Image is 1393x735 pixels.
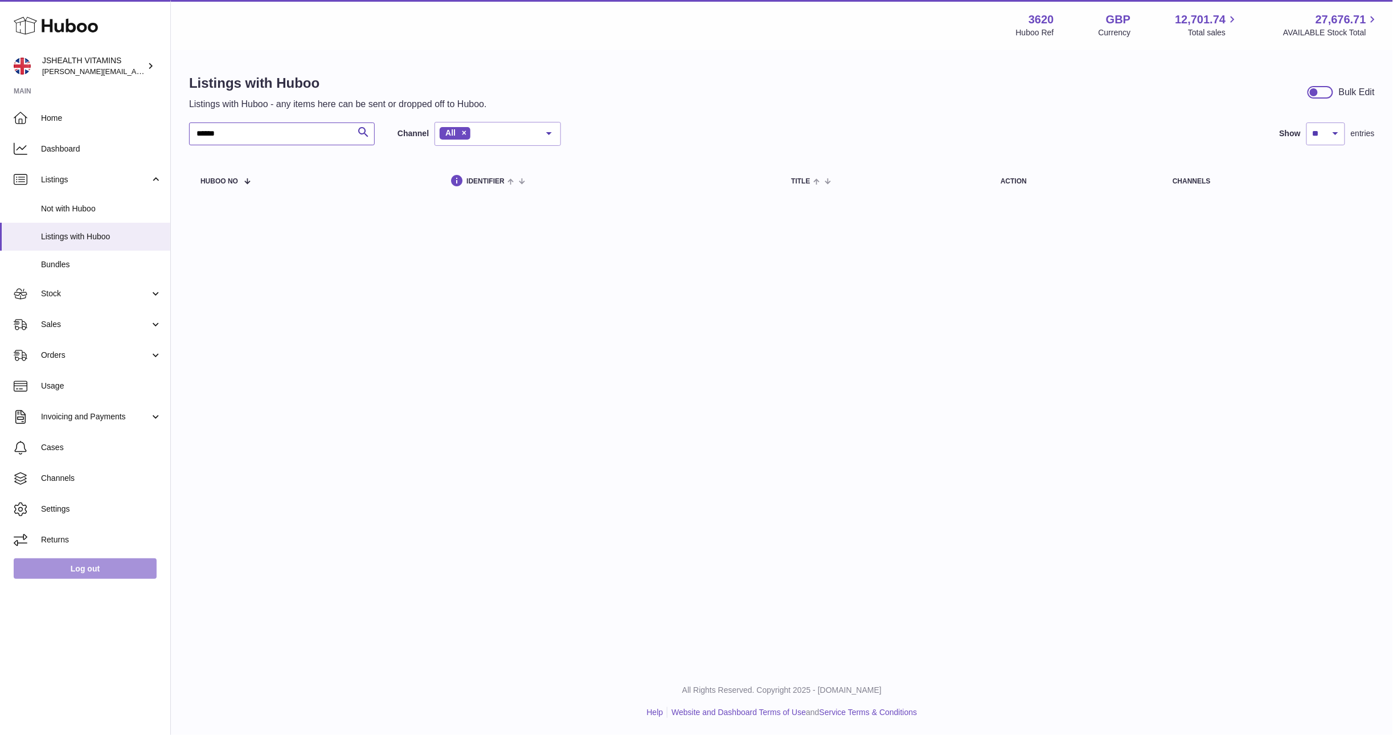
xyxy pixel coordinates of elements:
[14,558,157,579] a: Log out
[41,534,162,545] span: Returns
[671,708,806,717] a: Website and Dashboard Terms of Use
[41,231,162,242] span: Listings with Huboo
[1016,27,1054,38] div: Huboo Ref
[1099,27,1131,38] div: Currency
[200,178,238,185] span: Huboo no
[41,203,162,214] span: Not with Huboo
[1351,128,1375,139] span: entries
[792,178,810,185] span: title
[41,381,162,391] span: Usage
[1339,86,1375,99] div: Bulk Edit
[14,58,31,75] img: francesca@jshealthvitamins.com
[41,350,150,361] span: Orders
[1283,12,1379,38] a: 27,676.71 AVAILABLE Stock Total
[41,259,162,270] span: Bundles
[647,708,663,717] a: Help
[1001,178,1150,185] div: action
[1175,12,1226,27] span: 12,701.74
[1280,128,1301,139] label: Show
[42,55,145,77] div: JSHEALTH VITAMINS
[1029,12,1054,27] strong: 3620
[1175,12,1239,38] a: 12,701.74 Total sales
[41,442,162,453] span: Cases
[1188,27,1239,38] span: Total sales
[667,707,917,718] li: and
[42,67,228,76] span: [PERSON_NAME][EMAIL_ADDRESS][DOMAIN_NAME]
[41,473,162,484] span: Channels
[466,178,505,185] span: identifier
[189,74,487,92] h1: Listings with Huboo
[41,411,150,422] span: Invoicing and Payments
[41,288,150,299] span: Stock
[41,113,162,124] span: Home
[445,128,456,137] span: All
[1283,27,1379,38] span: AVAILABLE Stock Total
[180,685,1384,696] p: All Rights Reserved. Copyright 2025 - [DOMAIN_NAME]
[41,174,150,185] span: Listings
[398,128,429,139] label: Channel
[189,98,487,111] p: Listings with Huboo - any items here can be sent or dropped off to Huboo.
[820,708,917,717] a: Service Terms & Conditions
[1316,12,1366,27] span: 27,676.71
[1173,178,1363,185] div: channels
[41,144,162,154] span: Dashboard
[41,504,162,514] span: Settings
[41,319,150,330] span: Sales
[1106,12,1130,27] strong: GBP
